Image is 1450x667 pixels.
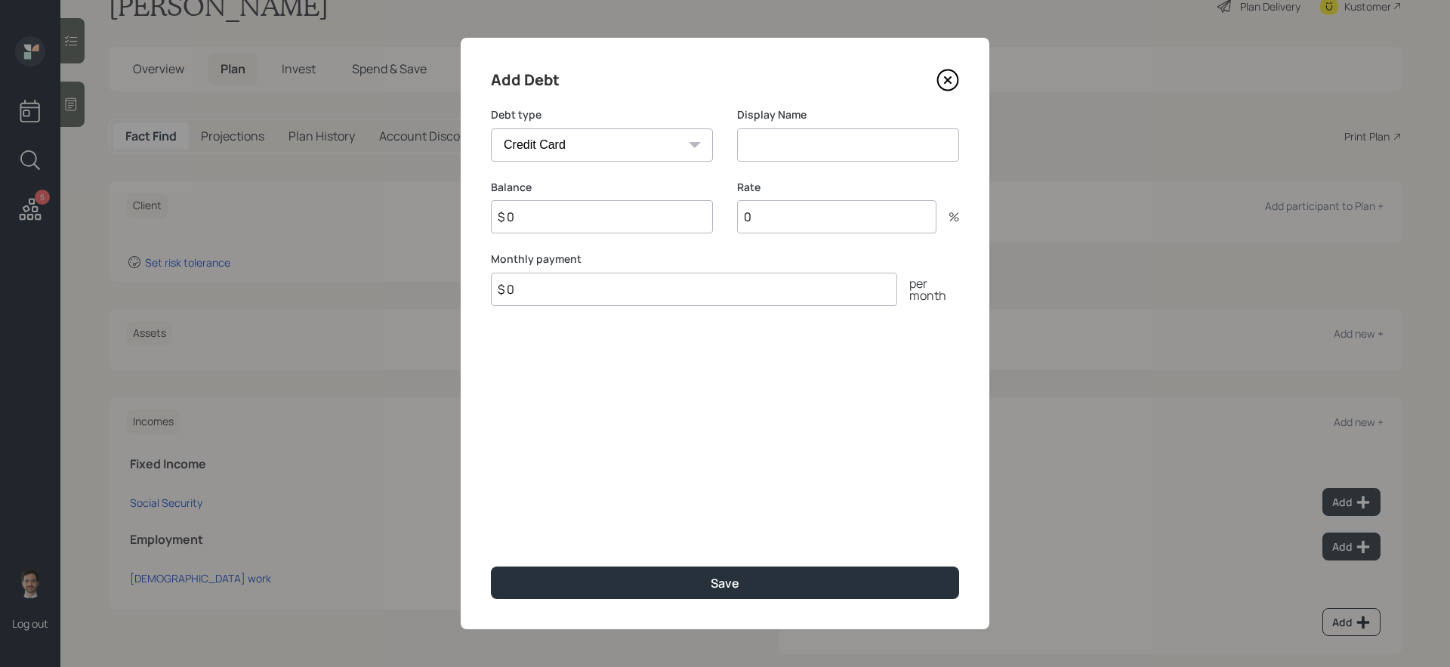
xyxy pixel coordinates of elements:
label: Display Name [737,107,959,122]
div: Save [711,575,739,591]
label: Monthly payment [491,252,959,267]
label: Debt type [491,107,713,122]
h4: Add Debt [491,68,560,92]
button: Save [491,567,959,599]
label: Balance [491,180,713,195]
div: % [936,211,959,223]
div: per month [897,277,959,301]
label: Rate [737,180,959,195]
